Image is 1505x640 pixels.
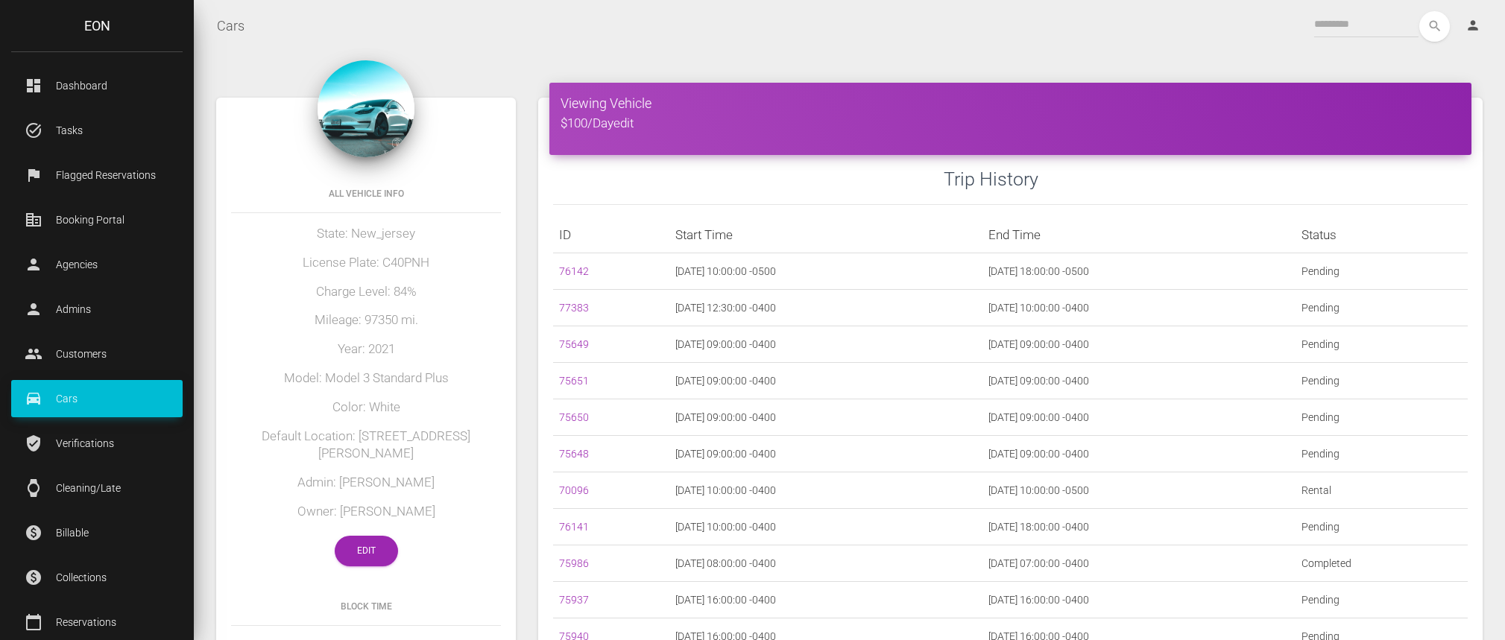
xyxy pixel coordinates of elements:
[669,399,982,436] td: [DATE] 09:00:00 -0400
[335,536,398,566] a: Edit
[22,343,171,365] p: Customers
[1296,399,1468,436] td: Pending
[669,326,982,363] td: [DATE] 09:00:00 -0400
[22,387,171,410] p: Cars
[561,94,1460,113] h4: Viewing Vehicle
[231,225,501,243] h5: State: New_jersey
[231,600,501,613] h6: Block Time
[22,164,171,186] p: Flagged Reservations
[559,448,589,460] a: 75648
[231,399,501,416] h5: Color: White
[1296,253,1468,290] td: Pending
[982,399,1296,436] td: [DATE] 09:00:00 -0400
[217,7,244,45] a: Cars
[22,119,171,142] p: Tasks
[11,335,183,373] a: people Customers
[669,582,982,618] td: [DATE] 16:00:00 -0400
[559,338,589,350] a: 75649
[559,557,589,569] a: 75986
[982,545,1296,582] td: [DATE] 07:00:00 -0400
[231,254,501,272] h5: License Plate: C40PNH
[318,60,414,157] img: 152.jpg
[11,67,183,104] a: dashboard Dashboard
[231,311,501,329] h5: Mileage: 97350 mi.
[11,559,183,596] a: paid Collections
[22,209,171,231] p: Booking Portal
[982,253,1296,290] td: [DATE] 18:00:00 -0500
[1296,326,1468,363] td: Pending
[1296,363,1468,399] td: Pending
[231,187,501,200] h6: All Vehicle Info
[22,477,171,499] p: Cleaning/Late
[559,594,589,606] a: 75937
[1296,582,1468,618] td: Pending
[982,436,1296,472] td: [DATE] 09:00:00 -0400
[231,474,501,492] h5: Admin: [PERSON_NAME]
[22,253,171,276] p: Agencies
[559,411,589,423] a: 75650
[11,201,183,238] a: corporate_fare Booking Portal
[231,370,501,387] h5: Model: Model 3 Standard Plus
[1419,11,1450,42] button: search
[11,380,183,417] a: drive_eta Cars
[11,514,183,551] a: paid Billable
[669,545,982,582] td: [DATE] 08:00:00 -0400
[11,112,183,149] a: task_alt Tasks
[669,472,982,509] td: [DATE] 10:00:00 -0400
[1296,217,1468,253] th: Status
[11,469,183,507] a: watch Cleaning/Late
[231,283,501,301] h5: Charge Level: 84%
[669,436,982,472] td: [DATE] 09:00:00 -0400
[553,217,669,253] th: ID
[231,340,501,358] h5: Year: 2021
[982,363,1296,399] td: [DATE] 09:00:00 -0400
[11,156,183,194] a: flag Flagged Reservations
[559,302,589,314] a: 77383
[231,503,501,521] h5: Owner: [PERSON_NAME]
[982,472,1296,509] td: [DATE] 10:00:00 -0500
[1296,545,1468,582] td: Completed
[1296,436,1468,472] td: Pending
[559,375,589,387] a: 75651
[559,484,589,496] a: 70096
[982,217,1296,253] th: End Time
[669,253,982,290] td: [DATE] 10:00:00 -0500
[944,166,1468,192] h3: Trip History
[231,428,501,463] h5: Default Location: [STREET_ADDRESS][PERSON_NAME]
[1454,11,1494,41] a: person
[11,291,183,328] a: person Admins
[559,265,589,277] a: 76142
[11,425,183,462] a: verified_user Verifications
[1296,472,1468,509] td: Rental
[982,509,1296,545] td: [DATE] 18:00:00 -0400
[1465,18,1480,33] i: person
[22,432,171,454] p: Verifications
[22,566,171,589] p: Collections
[613,115,634,130] a: edit
[669,509,982,545] td: [DATE] 10:00:00 -0400
[669,363,982,399] td: [DATE] 09:00:00 -0400
[22,522,171,544] p: Billable
[982,326,1296,363] td: [DATE] 09:00:00 -0400
[1296,509,1468,545] td: Pending
[561,115,1460,133] h5: $100/Day
[982,582,1296,618] td: [DATE] 16:00:00 -0400
[559,521,589,533] a: 76141
[11,246,183,283] a: person Agencies
[22,298,171,320] p: Admins
[22,75,171,97] p: Dashboard
[22,611,171,633] p: Reservations
[982,290,1296,326] td: [DATE] 10:00:00 -0400
[1296,290,1468,326] td: Pending
[669,217,982,253] th: Start Time
[669,290,982,326] td: [DATE] 12:30:00 -0400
